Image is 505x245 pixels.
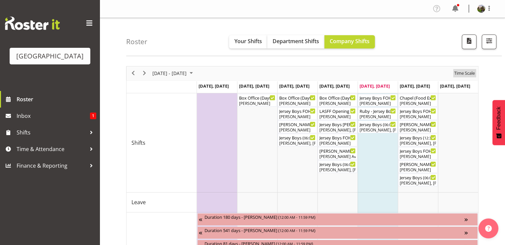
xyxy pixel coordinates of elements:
[400,114,436,120] div: [PERSON_NAME]
[17,127,86,137] span: Shifts
[278,107,317,120] div: Shifts"s event - Jersey Boys FOHM shift Begin From Wednesday, September 24, 2025 at 5:15:00 PM GM...
[237,94,277,107] div: Shifts"s event - Box Office (Daytime Shifts) Begin From Tuesday, September 23, 2025 at 10:00:00 A...
[319,154,356,160] div: [PERSON_NAME] Awhina [PERSON_NAME]
[360,121,396,127] div: Jersey Boys ( )
[398,107,438,120] div: Shifts"s event - Jersey Boys FOHM shift Begin From Saturday, September 27, 2025 at 11:45:00 AM GM...
[304,135,338,140] span: 06:00 PM - 10:10 PM
[197,213,478,226] div: Unavailability"s event - Duration 180 days - Katrina Luca Begin From Friday, July 4, 2025 at 12:0...
[319,161,356,167] div: Jersey Boys ( )
[239,101,275,107] div: [PERSON_NAME]
[17,94,96,104] span: Roster
[319,101,356,107] div: [PERSON_NAME]
[239,83,269,89] span: [DATE], [DATE]
[279,114,315,120] div: [PERSON_NAME]
[398,134,438,146] div: Shifts"s event - Jersey Boys Begin From Saturday, September 27, 2025 at 12:30:00 PM GMT+12:00 End...
[360,127,396,133] div: [PERSON_NAME], [PERSON_NAME], [PERSON_NAME], [PERSON_NAME], [PERSON_NAME], [PERSON_NAME], [PERSON...
[150,66,197,80] div: September 22 - 28, 2025
[398,174,438,186] div: Shifts"s event - Jersey Boys Begin From Saturday, September 27, 2025 at 6:00:00 PM GMT+12:00 Ends...
[273,38,319,45] span: Department Shifts
[278,134,317,146] div: Shifts"s event - Jersey Boys Begin From Wednesday, September 24, 2025 at 6:00:00 PM GMT+12:00 End...
[278,94,317,107] div: Shifts"s event - Box Office (Daytime Shifts) Begin From Wednesday, September 24, 2025 at 10:00:00...
[318,94,357,107] div: Shifts"s event - Box Office (Daytime Shifts) Begin From Thursday, September 25, 2025 at 10:00:00 ...
[319,127,356,133] div: [PERSON_NAME], [PERSON_NAME]
[17,161,86,171] span: Finance & Reporting
[398,160,438,173] div: Shifts"s event - Michelle - Jersey Boys - Box Office Begin From Saturday, September 27, 2025 at 5...
[319,114,356,120] div: [PERSON_NAME]
[90,113,96,119] span: 1
[400,83,430,89] span: [DATE], [DATE]
[280,214,314,220] span: 12:00 AM - 11:59 PM
[151,69,196,77] button: September 2025
[400,101,436,107] div: [PERSON_NAME]
[358,94,397,107] div: Shifts"s event - Jersey Boys FOHM shift Begin From Friday, September 26, 2025 at 5:15:00 PM GMT+1...
[384,122,419,127] span: 06:00 PM - 10:10 PM
[318,107,357,120] div: Shifts"s event - LASFF Opening night (Film festival) Cargo Shed Begin From Thursday, September 25...
[319,167,356,173] div: [PERSON_NAME], [PERSON_NAME], [PERSON_NAME], [PERSON_NAME], [PERSON_NAME], [PERSON_NAME], [PERSON...
[319,147,356,154] div: [PERSON_NAME] - Jersey Boys - Box Office ( )
[400,167,436,173] div: [PERSON_NAME]
[205,213,464,220] div: Duration 180 days - [PERSON_NAME] ( )
[279,94,315,101] div: Box Office (Daytime Shifts) ( )
[279,108,315,114] div: Jersey Boys FOHM shift ( )
[400,174,436,181] div: Jersey Boys ( )
[344,162,379,167] span: 06:00 PM - 10:10 PM
[360,83,390,89] span: [DATE], [DATE]
[318,134,357,146] div: Shifts"s event - Jersey Boys FOHM shift Begin From Thursday, September 25, 2025 at 5:15:00 PM GMT...
[318,147,357,160] div: Shifts"s event - Bobby-Lea - Jersey Boys - Box Office Begin From Thursday, September 25, 2025 at ...
[127,66,139,80] div: previous period
[324,35,375,48] button: Company Shifts
[424,175,459,180] span: 06:00 PM - 10:10 PM
[140,69,149,77] button: Next
[454,69,475,77] span: Time Scale
[267,35,324,48] button: Department Shifts
[400,94,436,101] div: Chapel (Food Experience / Party) Cargo Shed ( )
[319,140,356,146] div: [PERSON_NAME]
[477,5,485,13] img: valerie-donaldson30b84046e2fb4b3171eb6bf86b7ff7f4.png
[462,35,476,49] button: Download a PDF of the roster according to the set date range.
[279,83,309,89] span: [DATE], [DATE]
[400,180,436,186] div: [PERSON_NAME], [PERSON_NAME], [PERSON_NAME], [PERSON_NAME], [PERSON_NAME], [PERSON_NAME], [PERSON...
[424,135,459,140] span: 12:30 PM - 04:30 PM
[398,94,438,107] div: Shifts"s event - Chapel (Food Experience / Party) Cargo Shed Begin From Saturday, September 27, 2...
[197,226,478,239] div: Unavailability"s event - Duration 541 days - Thomas Bohanna Begin From Tuesday, July 8, 2025 at 1...
[126,193,197,212] td: Leave resource
[492,100,505,145] button: Feedback - Show survey
[278,121,317,133] div: Shifts"s event - Valerie - Jersey Boys - Box Office Begin From Wednesday, September 24, 2025 at 5...
[279,121,315,127] div: [PERSON_NAME] - Jersey Boys - Box Office ( )
[152,69,187,77] span: [DATE] - [DATE]
[318,121,357,133] div: Shifts"s event - Jersey Boys Trevelyan's Pre Show Event Begin From Thursday, September 25, 2025 a...
[360,108,396,114] div: Ruby - Jersey Boys - Box Office ( )
[319,94,356,101] div: Box Office (Daytime Shifts) ( )
[400,108,436,114] div: Jersey Boys FOHM shift ( )
[400,121,436,127] div: [PERSON_NAME] - Jersey Boys - Box Office ( )
[453,69,476,77] button: Time Scale
[360,114,396,120] div: [PERSON_NAME]
[360,94,396,101] div: Jersey Boys FOHM shift ( )
[318,160,357,173] div: Shifts"s event - Jersey Boys Begin From Thursday, September 25, 2025 at 6:00:00 PM GMT+12:00 Ends...
[131,139,145,147] span: Shifts
[279,101,315,107] div: [PERSON_NAME]
[400,161,436,167] div: [PERSON_NAME] - Jersey Boys - Box Office ( )
[360,101,396,107] div: [PERSON_NAME]
[229,35,267,48] button: Your Shifts
[16,51,84,61] div: [GEOGRAPHIC_DATA]
[126,93,197,193] td: Shifts resource
[17,111,90,121] span: Inbox
[482,35,496,49] button: Filter Shifts
[400,140,436,146] div: [PERSON_NAME], [PERSON_NAME], [PERSON_NAME], [PERSON_NAME], [PERSON_NAME], [PERSON_NAME]
[139,66,150,80] div: next period
[279,127,315,133] div: [PERSON_NAME]
[279,134,315,141] div: Jersey Boys ( )
[280,228,314,233] span: 12:00 AM - 11:59 PM
[199,83,229,89] span: [DATE], [DATE]
[358,121,397,133] div: Shifts"s event - Jersey Boys Begin From Friday, September 26, 2025 at 6:00:00 PM GMT+12:00 Ends A...
[485,225,492,232] img: help-xxl-2.png
[319,134,356,141] div: Jersey Boys FOHM shift ( )
[126,38,147,45] h4: Roster
[330,38,370,45] span: Company Shifts
[319,108,356,114] div: LASFF Opening night (Film festival) Cargo Shed ( )
[398,147,438,160] div: Shifts"s event - Jersey Boys FOHM shift Begin From Saturday, September 27, 2025 at 5:15:00 PM GMT...
[440,83,470,89] span: [DATE], [DATE]
[400,147,436,154] div: Jersey Boys FOHM shift ( )
[398,121,438,133] div: Shifts"s event - Valerie - Jersey Boys - Box Office Begin From Saturday, September 27, 2025 at 12...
